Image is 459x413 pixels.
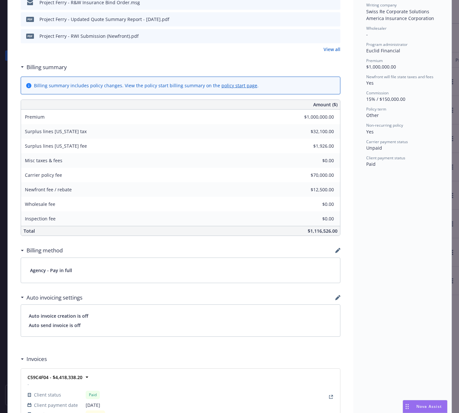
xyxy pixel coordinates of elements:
[322,16,327,23] button: download file
[27,355,47,363] h3: Invoices
[313,101,337,108] span: Amount ($)
[27,63,67,71] h3: Billing summary
[332,16,338,23] button: preview file
[86,402,105,408] span: [DATE]
[296,127,338,136] input: 0.00
[29,312,332,319] span: Auto invoice creation is off
[39,16,169,23] div: Project Ferry - Updated Quote Summary Report - [DATE].pdf
[366,122,403,128] span: Non-recurring policy
[366,139,408,144] span: Carrier payment status
[86,391,100,399] div: Paid
[21,355,47,363] div: Invoices
[366,90,389,96] span: Commission
[27,246,63,255] h3: Billing method
[366,145,382,151] span: Unpaid
[327,393,335,401] a: View Invoice
[366,64,396,70] span: $1,000,000.00
[324,46,340,53] a: View all
[416,404,442,409] span: Nova Assist
[25,172,62,178] span: Carrier policy fee
[34,402,78,408] span: Client payment date
[296,185,338,195] input: 0.00
[366,74,433,79] span: Newfront will file state taxes and fees
[26,17,34,22] span: pdf
[27,374,82,380] strong: C59C4F04 - $4,418,338.20
[25,143,87,149] span: Surplus lines [US_STATE] fee
[366,106,386,112] span: Policy term
[24,228,35,234] span: Total
[403,400,447,413] button: Nova Assist
[25,128,87,134] span: Surplus lines [US_STATE] tax
[366,8,434,21] span: Swiss Re Corporate Solutions America Insurance Corporation
[322,33,327,39] button: download file
[366,2,397,8] span: Writing company
[29,322,332,329] span: Auto send invoice is off
[34,82,259,89] div: Billing summary includes policy changes. View the policy start billing summary on the .
[25,157,62,164] span: Misc taxes & fees
[366,42,408,47] span: Program administrator
[25,201,55,207] span: Wholesale fee
[308,228,337,234] span: $1,116,526.00
[25,216,56,222] span: Inspection fee
[366,26,387,31] span: Wholesaler
[366,96,405,102] span: 15% / $150,000.00
[39,33,139,39] div: Project Ferry - RWI Submission (Newfront).pdf
[25,114,45,120] span: Premium
[21,63,67,71] div: Billing summary
[296,156,338,165] input: 0.00
[366,80,374,86] span: Yes
[34,391,61,398] span: Client status
[296,199,338,209] input: 0.00
[366,161,376,167] span: Paid
[366,155,405,161] span: Client payment status
[332,33,338,39] button: preview file
[366,129,374,135] span: Yes
[403,400,411,413] div: Drag to move
[366,58,383,63] span: Premium
[366,112,379,118] span: Other
[27,293,82,302] h3: Auto invoicing settings
[25,186,72,193] span: Newfront fee / rebate
[366,48,400,54] span: Euclid Financial
[221,82,257,89] a: policy start page
[296,170,338,180] input: 0.00
[27,381,105,387] span: -
[21,246,63,255] div: Billing method
[296,214,338,224] input: 0.00
[296,112,338,122] input: 0.00
[21,293,82,302] div: Auto invoicing settings
[366,31,368,37] span: -
[26,34,34,38] span: pdf
[21,258,340,283] div: Agency - Pay in full
[296,141,338,151] input: 0.00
